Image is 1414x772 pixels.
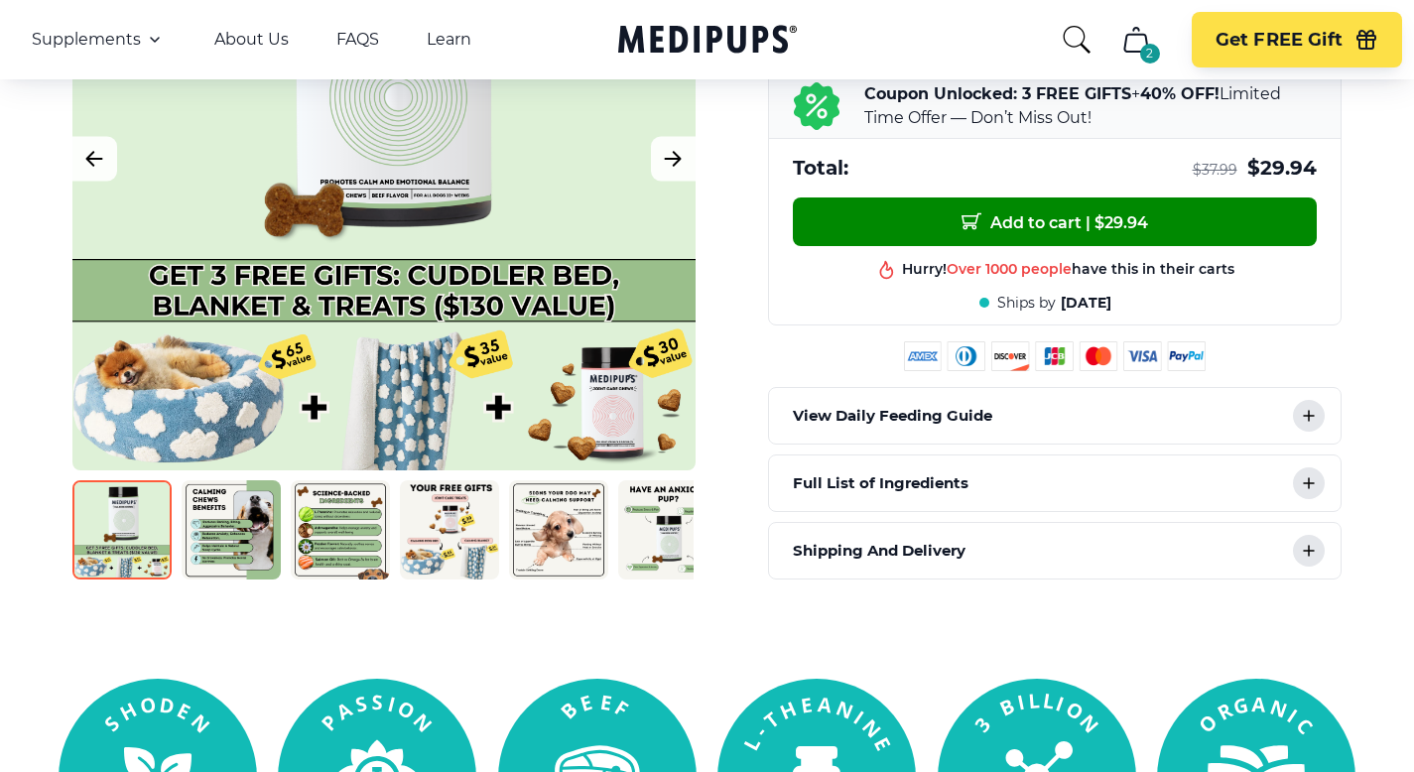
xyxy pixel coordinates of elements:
span: Add to cart | $ 29.94 [962,211,1148,232]
span: Get FREE Gift [1216,29,1343,52]
span: Ships by [997,294,1056,313]
div: Hurry! have this in their carts [902,243,1234,262]
p: Shipping And Delivery [793,539,965,563]
button: Previous Image [72,136,117,181]
button: cart [1112,16,1160,64]
img: Calming Dog Chews | Natural Dog Supplements [618,480,717,579]
button: Add to cart | $29.94 [793,197,1317,246]
p: + Limited Time Offer — Don’t Miss Out! [864,82,1317,130]
span: $ 37.99 [1193,161,1237,180]
span: Over 1000 people [947,243,1072,261]
span: Supplements [32,30,141,50]
a: Learn [427,30,471,50]
div: in this shop [978,267,1158,286]
a: Medipups [618,21,797,62]
b: Coupon Unlocked: 3 FREE GIFTS [864,84,1131,103]
span: Best product [978,267,1074,285]
button: Next Image [651,136,696,181]
img: payment methods [904,341,1206,371]
a: FAQS [336,30,379,50]
img: Calming Dog Chews | Natural Dog Supplements [400,480,499,579]
button: Supplements [32,28,167,52]
p: Full List of Ingredients [793,471,968,495]
b: 40% OFF! [1140,84,1220,103]
img: Calming Dog Chews | Natural Dog Supplements [72,480,172,579]
img: Calming Dog Chews | Natural Dog Supplements [182,480,281,579]
img: Calming Dog Chews | Natural Dog Supplements [291,480,390,579]
button: Get FREE Gift [1192,12,1402,67]
img: Calming Dog Chews | Natural Dog Supplements [509,480,608,579]
span: Total: [793,155,848,182]
span: [DATE] [1061,294,1111,313]
p: View Daily Feeding Guide [793,404,992,428]
div: 2 [1140,44,1160,64]
a: About Us [214,30,289,50]
span: $ 29.94 [1247,155,1317,182]
button: search [1061,24,1093,56]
